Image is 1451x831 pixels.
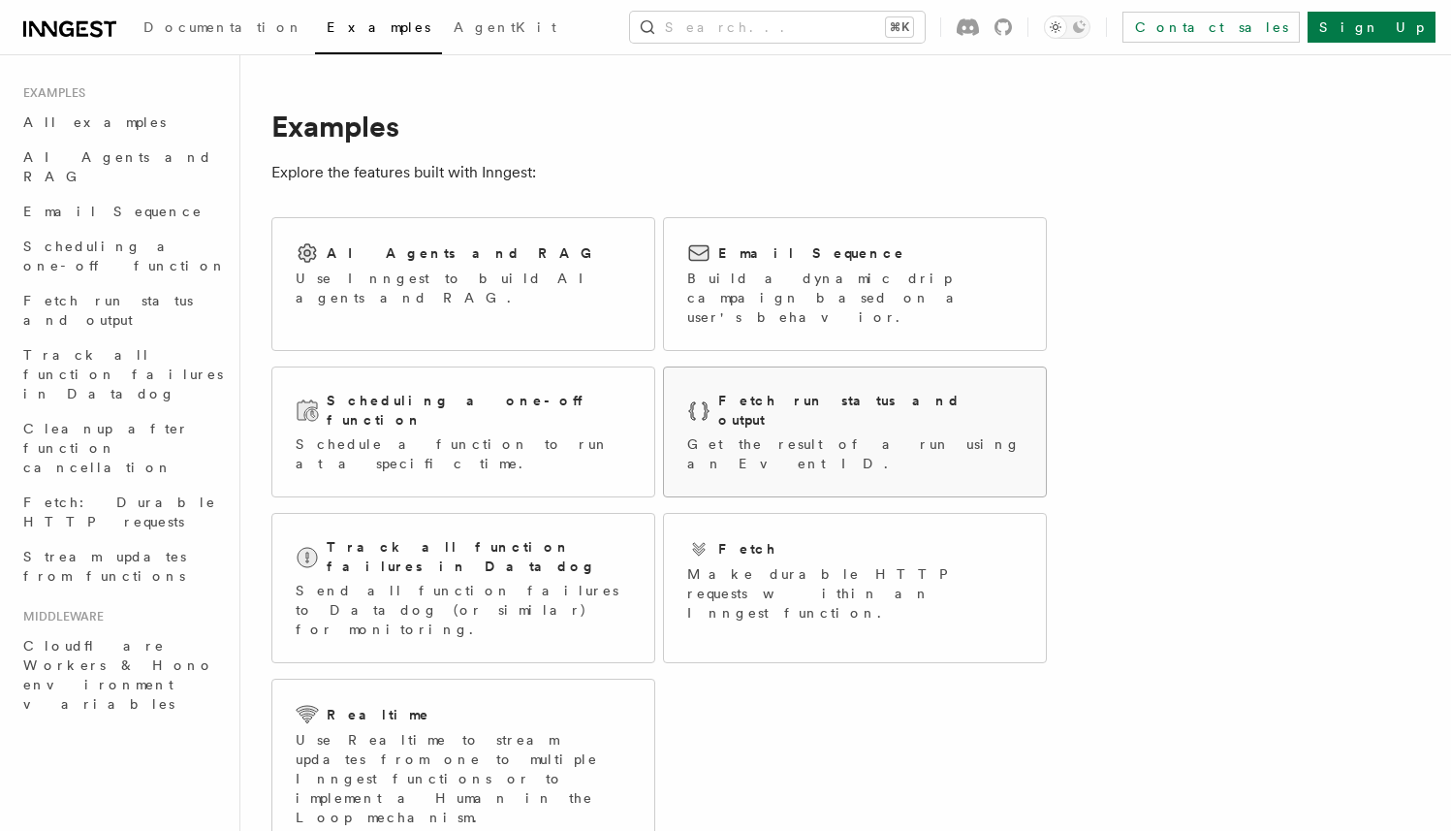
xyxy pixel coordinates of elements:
span: Cloudflare Workers & Hono environment variables [23,638,214,712]
span: Cleanup after function cancellation [23,421,189,475]
span: Middleware [16,609,104,624]
a: AgentKit [442,6,568,52]
a: All examples [16,105,228,140]
kbd: ⌘K [886,17,913,37]
h2: Fetch [718,539,777,559]
a: Cleanup after function cancellation [16,411,228,485]
span: All examples [23,114,166,130]
button: Search...⌘K [630,12,925,43]
a: Fetch run status and output [16,283,228,337]
p: Send all function failures to Datadog (or similar) for monitoring. [296,581,631,639]
span: Track all function failures in Datadog [23,347,223,401]
a: Track all function failures in Datadog [16,337,228,411]
p: Explore the features built with Inngest: [271,159,1047,186]
a: Email SequenceBuild a dynamic drip campaign based on a user's behavior. [663,217,1047,351]
h2: Scheduling a one-off function [327,391,631,430]
a: FetchMake durable HTTP requests within an Inngest function. [663,513,1047,663]
span: AI Agents and RAG [23,149,212,184]
a: Sign Up [1308,12,1435,43]
h1: Examples [271,109,1047,144]
a: Stream updates from functions [16,539,228,593]
a: Fetch: Durable HTTP requests [16,485,228,539]
span: Examples [327,19,430,35]
a: AI Agents and RAGUse Inngest to build AI agents and RAG. [271,217,655,351]
h2: Email Sequence [718,243,905,263]
a: Email Sequence [16,194,228,229]
h2: Realtime [327,705,430,724]
span: AgentKit [454,19,556,35]
p: Build a dynamic drip campaign based on a user's behavior. [687,269,1023,327]
span: Email Sequence [23,204,203,219]
a: Cloudflare Workers & Hono environment variables [16,628,228,721]
a: Fetch run status and outputGet the result of a run using an Event ID. [663,367,1047,497]
a: Scheduling a one-off function [16,229,228,283]
h2: AI Agents and RAG [327,243,602,263]
p: Schedule a function to run at a specific time. [296,434,631,473]
h2: Track all function failures in Datadog [327,537,631,576]
a: Examples [315,6,442,54]
p: Get the result of a run using an Event ID. [687,434,1023,473]
button: Toggle dark mode [1044,16,1090,39]
a: Track all function failures in DatadogSend all function failures to Datadog (or similar) for moni... [271,513,655,663]
a: Contact sales [1122,12,1300,43]
span: Fetch run status and output [23,293,193,328]
h2: Fetch run status and output [718,391,1023,430]
span: Examples [16,85,85,101]
a: AI Agents and RAG [16,140,228,194]
span: Documentation [143,19,303,35]
a: Scheduling a one-off functionSchedule a function to run at a specific time. [271,367,655,497]
span: Fetch: Durable HTTP requests [23,495,216,529]
span: Scheduling a one-off function [23,239,227,273]
p: Use Realtime to stream updates from one to multiple Inngest functions or to implement a Human in ... [296,730,631,827]
span: Stream updates from functions [23,549,186,584]
p: Use Inngest to build AI agents and RAG. [296,269,631,307]
a: Documentation [132,6,315,52]
p: Make durable HTTP requests within an Inngest function. [687,564,1023,623]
